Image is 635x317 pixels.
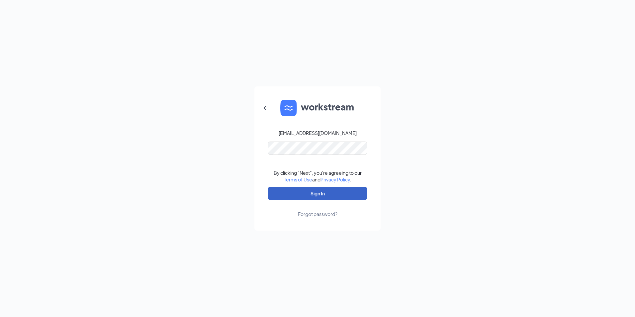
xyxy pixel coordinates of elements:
[280,100,355,116] img: WS logo and Workstream text
[262,104,270,112] svg: ArrowLeftNew
[320,176,350,182] a: Privacy Policy
[284,176,312,182] a: Terms of Use
[274,169,362,183] div: By clicking "Next", you're agreeing to our and .
[268,187,367,200] button: Sign In
[279,130,357,136] div: [EMAIL_ADDRESS][DOMAIN_NAME]
[298,211,337,217] div: Forgot password?
[298,200,337,217] a: Forgot password?
[258,100,274,116] button: ArrowLeftNew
